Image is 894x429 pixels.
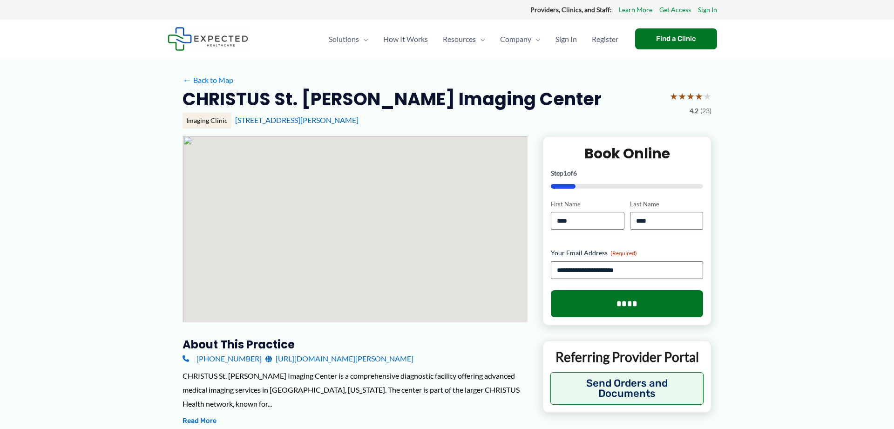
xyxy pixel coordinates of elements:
[530,6,612,14] strong: Providers, Clinics, and Staff:
[678,88,686,105] span: ★
[265,352,413,366] a: [URL][DOMAIN_NAME][PERSON_NAME]
[551,170,703,177] p: Step of
[700,105,711,117] span: (23)
[183,113,231,129] div: Imaging Clinic
[321,23,376,55] a: SolutionsMenu Toggle
[551,248,703,258] label: Your Email Address
[573,169,577,177] span: 6
[183,369,528,410] div: CHRISTUS St. [PERSON_NAME] Imaging Center is a comprehensive diagnostic facility offering advance...
[686,88,695,105] span: ★
[659,4,691,16] a: Get Access
[183,415,217,427] button: Read More
[531,23,541,55] span: Menu Toggle
[183,337,528,352] h3: About this practice
[493,23,548,55] a: CompanyMenu Toggle
[476,23,485,55] span: Menu Toggle
[235,116,359,124] a: [STREET_ADDRESS][PERSON_NAME]
[183,75,191,84] span: ←
[551,200,624,209] label: First Name
[690,105,698,117] span: 4.2
[321,23,626,55] nav: Primary Site Navigation
[183,88,602,110] h2: CHRISTUS St. [PERSON_NAME] Imaging Center
[563,169,567,177] span: 1
[584,23,626,55] a: Register
[695,88,703,105] span: ★
[635,28,717,49] a: Find a Clinic
[183,352,262,366] a: [PHONE_NUMBER]
[548,23,584,55] a: Sign In
[329,23,359,55] span: Solutions
[550,348,704,365] p: Referring Provider Portal
[435,23,493,55] a: ResourcesMenu Toggle
[698,4,717,16] a: Sign In
[443,23,476,55] span: Resources
[551,144,703,163] h2: Book Online
[500,23,531,55] span: Company
[383,23,428,55] span: How It Works
[610,250,637,257] span: (Required)
[168,27,248,51] img: Expected Healthcare Logo - side, dark font, small
[550,372,704,405] button: Send Orders and Documents
[376,23,435,55] a: How It Works
[555,23,577,55] span: Sign In
[703,88,711,105] span: ★
[359,23,368,55] span: Menu Toggle
[183,73,233,87] a: ←Back to Map
[592,23,618,55] span: Register
[619,4,652,16] a: Learn More
[670,88,678,105] span: ★
[630,200,703,209] label: Last Name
